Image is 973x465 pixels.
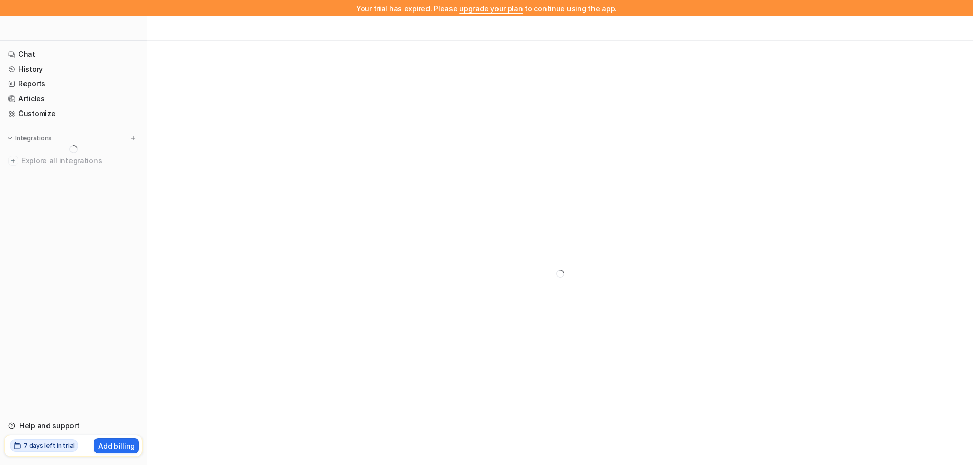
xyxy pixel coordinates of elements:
[94,438,139,453] button: Add billing
[23,441,75,450] h2: 7 days left in trial
[21,152,138,169] span: Explore all integrations
[459,4,523,13] a: upgrade your plan
[15,134,52,142] p: Integrations
[98,440,135,451] p: Add billing
[6,135,13,142] img: expand menu
[4,106,143,121] a: Customize
[4,418,143,433] a: Help and support
[4,62,143,76] a: History
[130,135,137,142] img: menu_add.svg
[4,77,143,91] a: Reports
[4,153,143,168] a: Explore all integrations
[4,133,55,143] button: Integrations
[4,92,143,106] a: Articles
[4,47,143,61] a: Chat
[8,156,18,166] img: explore all integrations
